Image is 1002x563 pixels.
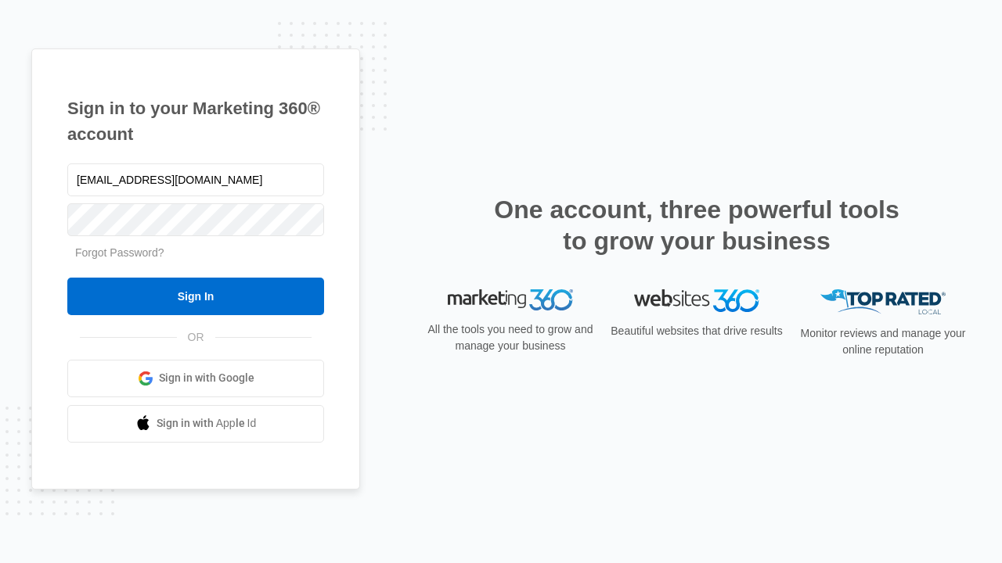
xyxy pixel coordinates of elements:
[157,415,257,432] span: Sign in with Apple Id
[609,323,784,339] p: Beautiful websites that drive results
[795,325,971,358] p: Monitor reviews and manage your online reputation
[448,289,573,311] img: Marketing 360
[634,289,759,312] img: Websites 360
[159,370,254,386] span: Sign in with Google
[177,329,215,346] span: OR
[489,194,904,256] h2: One account, three powerful tools to grow your business
[67,163,324,196] input: Email
[67,278,324,315] input: Sign In
[67,360,324,397] a: Sign in with Google
[67,405,324,443] a: Sign in with Apple Id
[67,95,324,147] h1: Sign in to your Marketing 360® account
[820,289,946,315] img: Top Rated Local
[75,246,164,259] a: Forgot Password?
[423,321,598,354] p: All the tools you need to grow and manage your business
